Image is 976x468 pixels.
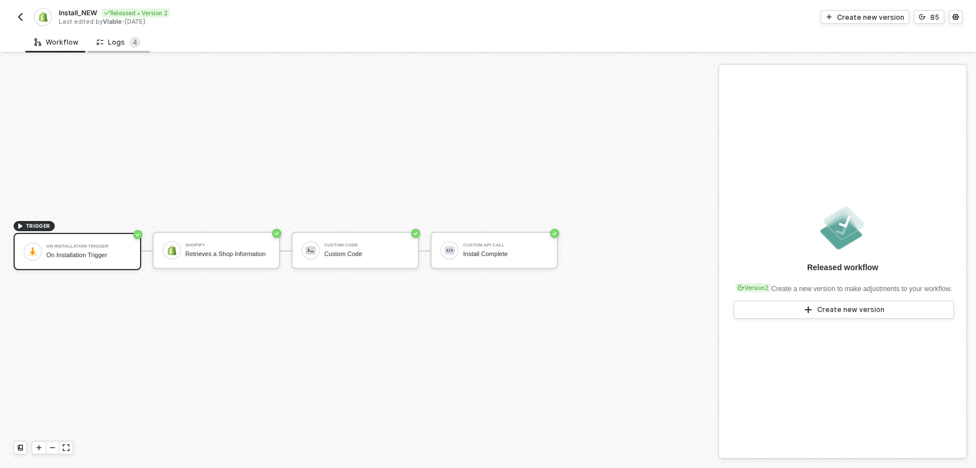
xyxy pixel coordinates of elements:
[952,14,959,20] span: icon-settings
[807,262,878,273] div: Released workflow
[733,278,952,294] div: Create a new version to make adjustments to your workflow.
[324,243,409,248] div: Custom Code
[463,250,548,258] div: Install Complete
[36,444,42,451] span: icon-play
[324,250,409,258] div: Custom Code
[411,229,420,238] span: icon-success-page
[34,38,79,47] div: Workflow
[129,37,141,48] sup: 4
[14,10,27,24] button: back
[26,222,50,231] span: TRIGGER
[46,252,131,259] div: On Installation Trigger
[185,250,270,258] div: Retrieves a Shop Information
[550,229,559,238] span: icon-success-page
[818,203,868,253] img: released.png
[103,18,122,25] span: Viable
[445,245,455,255] img: icon
[133,230,142,239] span: icon-success-page
[463,243,548,248] div: Custom API Call
[49,444,56,451] span: icon-minus
[46,244,131,249] div: On Installation Trigger
[167,245,177,255] img: icon
[63,444,69,451] span: icon-expand
[38,12,47,22] img: integration-icon
[817,305,884,314] div: Create new version
[734,301,954,319] button: Create new version
[837,12,904,22] div: Create new version
[28,246,38,257] img: icon
[16,12,25,21] img: back
[738,284,744,291] span: icon-versioning
[306,245,316,255] img: icon
[826,14,833,20] span: icon-play
[59,8,97,18] span: Install_NEW
[735,283,771,292] div: Version 2
[272,229,281,238] span: icon-success-page
[930,12,939,22] div: 85
[919,14,926,20] span: icon-versioning
[97,37,141,48] div: Logs
[185,243,270,248] div: Shopify
[17,223,24,229] span: icon-play
[804,305,813,314] span: icon-play
[102,8,170,18] div: Released • Version 2
[821,10,909,24] button: Create new version
[133,38,137,46] span: 4
[914,10,944,24] button: 85
[59,18,487,26] div: Last edited by - [DATE]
